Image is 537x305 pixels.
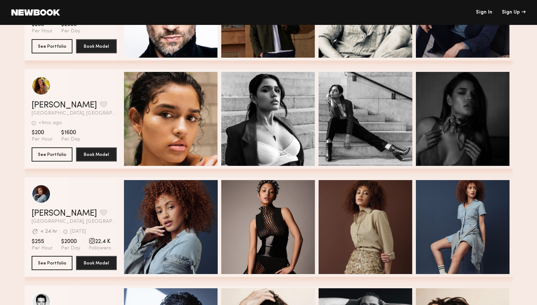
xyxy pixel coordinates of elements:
div: +1mo ago [39,121,62,126]
span: $1600 [61,129,80,136]
div: [DATE] [70,229,86,234]
span: Per Day [61,136,80,143]
button: See Portfolio [32,256,72,270]
span: Per Day [61,28,80,35]
div: < 24 hr [40,229,57,234]
a: Sign In [476,10,492,15]
span: Per Hour [32,28,53,35]
span: 22.4 K [89,238,111,245]
span: $200 [32,129,53,136]
span: [GEOGRAPHIC_DATA], [GEOGRAPHIC_DATA] [32,111,117,116]
span: Per Hour [32,245,53,252]
button: See Portfolio [32,39,72,53]
span: Per Hour [32,136,53,143]
a: [PERSON_NAME] [32,101,97,110]
button: Book Model [76,147,117,162]
span: $255 [32,238,53,245]
button: Book Model [76,39,117,53]
button: See Portfolio [32,147,72,162]
button: Book Model [76,256,117,270]
div: Sign Up [502,10,526,15]
span: Per Day [61,245,80,252]
span: [GEOGRAPHIC_DATA], [GEOGRAPHIC_DATA] [32,219,117,224]
span: $2000 [61,238,80,245]
a: [PERSON_NAME] [32,209,97,218]
span: Followers [89,245,111,252]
